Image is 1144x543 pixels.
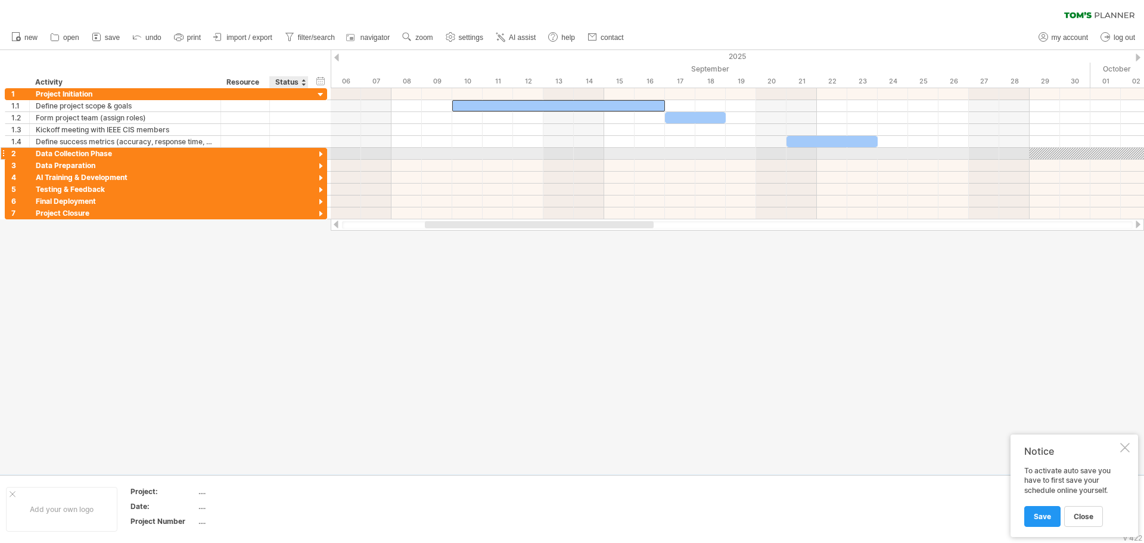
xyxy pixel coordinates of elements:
[847,75,878,88] div: Tuesday, 23 September 2025
[275,76,301,88] div: Status
[282,30,338,45] a: filter/search
[361,75,391,88] div: Sunday, 7 September 2025
[130,501,196,511] div: Date:
[8,30,41,45] a: new
[399,30,436,45] a: zoom
[198,486,299,497] div: ....
[226,76,263,88] div: Resource
[11,124,29,135] div: 1.3
[298,33,335,42] span: filter/search
[36,207,214,219] div: Project Closure
[1098,30,1139,45] a: log out
[1064,506,1103,527] a: close
[483,75,513,88] div: Thursday, 11 September 2025
[36,100,214,111] div: Define project scope & goals
[36,112,214,123] div: Form project team (assign roles)
[63,33,79,42] span: open
[493,30,539,45] a: AI assist
[1024,506,1061,527] a: Save
[11,172,29,183] div: 4
[24,33,38,42] span: new
[443,30,487,45] a: settings
[130,516,196,526] div: Project Number
[36,124,214,135] div: Kickoff meeting with IEEE CIS members
[543,75,574,88] div: Saturday, 13 September 2025
[11,207,29,219] div: 7
[36,196,214,207] div: Final Deployment
[1036,30,1092,45] a: my account
[105,33,120,42] span: save
[11,196,29,207] div: 6
[11,100,29,111] div: 1.1
[36,148,214,159] div: Data Collection Phase
[999,75,1030,88] div: Sunday, 28 September 2025
[187,33,201,42] span: print
[129,30,165,45] a: undo
[601,33,624,42] span: contact
[695,75,726,88] div: Thursday, 18 September 2025
[11,112,29,123] div: 1.2
[786,75,817,88] div: Sunday, 21 September 2025
[938,75,969,88] div: Friday, 26 September 2025
[36,88,214,100] div: Project Initiation
[130,486,196,497] div: Project:
[1034,512,1051,521] span: Save
[344,30,393,45] a: navigator
[1024,445,1118,457] div: Notice
[1123,533,1142,542] div: v 422
[756,75,786,88] div: Saturday, 20 September 2025
[585,30,627,45] a: contact
[817,75,847,88] div: Monday, 22 September 2025
[171,30,204,45] a: print
[11,88,29,100] div: 1
[878,75,908,88] div: Wednesday, 24 September 2025
[35,76,214,88] div: Activity
[6,487,117,532] div: Add your own logo
[1090,75,1121,88] div: Wednesday, 1 October 2025
[726,75,756,88] div: Friday, 19 September 2025
[422,75,452,88] div: Tuesday, 9 September 2025
[11,148,29,159] div: 2
[459,33,483,42] span: settings
[1052,33,1088,42] span: my account
[11,160,29,171] div: 3
[11,136,29,147] div: 1.4
[635,75,665,88] div: Tuesday, 16 September 2025
[47,30,83,45] a: open
[908,75,938,88] div: Thursday, 25 September 2025
[210,30,276,45] a: import / export
[1074,512,1093,521] span: close
[360,33,390,42] span: navigator
[665,75,695,88] div: Wednesday, 17 September 2025
[226,33,272,42] span: import / export
[545,30,579,45] a: help
[11,184,29,195] div: 5
[1030,75,1060,88] div: Monday, 29 September 2025
[331,75,361,88] div: Saturday, 6 September 2025
[179,63,1090,75] div: September 2025
[561,33,575,42] span: help
[1060,75,1090,88] div: Tuesday, 30 September 2025
[89,30,123,45] a: save
[574,75,604,88] div: Sunday, 14 September 2025
[509,33,536,42] span: AI assist
[36,184,214,195] div: Testing & Feedback
[604,75,635,88] div: Monday, 15 September 2025
[36,136,214,147] div: Define success metrics (accuracy, response time, adoption)
[1114,33,1135,42] span: log out
[198,501,299,511] div: ....
[415,33,433,42] span: zoom
[969,75,999,88] div: Saturday, 27 September 2025
[36,160,214,171] div: Data Preparation
[452,75,483,88] div: Wednesday, 10 September 2025
[513,75,543,88] div: Friday, 12 September 2025
[198,516,299,526] div: ....
[36,172,214,183] div: AI Training & Development
[1024,466,1118,526] div: To activate auto save you have to first save your schedule online yourself.
[145,33,161,42] span: undo
[391,75,422,88] div: Monday, 8 September 2025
